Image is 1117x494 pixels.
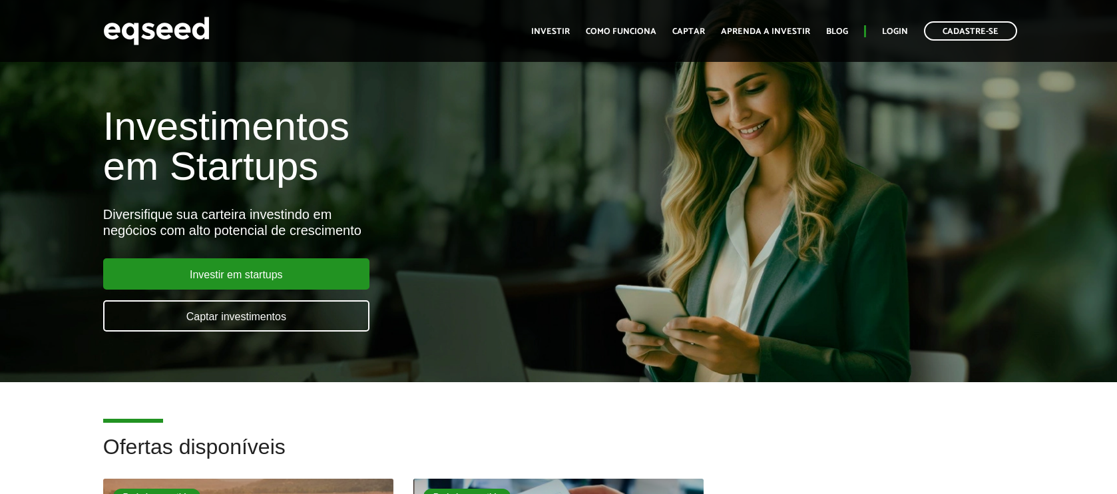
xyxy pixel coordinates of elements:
[103,258,369,290] a: Investir em startups
[531,27,570,36] a: Investir
[586,27,656,36] a: Como funciona
[103,13,210,49] img: EqSeed
[103,435,1014,479] h2: Ofertas disponíveis
[826,27,848,36] a: Blog
[924,21,1017,41] a: Cadastre-se
[882,27,908,36] a: Login
[103,300,369,332] a: Captar investimentos
[721,27,810,36] a: Aprenda a investir
[672,27,705,36] a: Captar
[103,206,642,238] div: Diversifique sua carteira investindo em negócios com alto potencial de crescimento
[103,107,642,186] h1: Investimentos em Startups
